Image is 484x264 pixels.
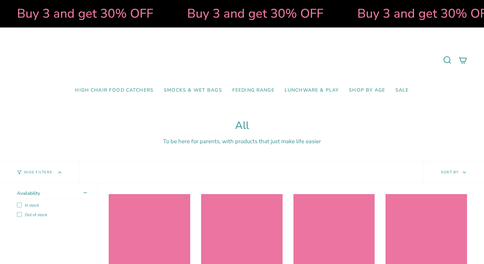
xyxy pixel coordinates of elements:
[24,171,52,174] span: Hide Filters
[441,170,459,175] span: Sort by
[232,88,274,93] span: Feeding Range
[349,88,385,93] span: Shop by Age
[75,88,154,93] span: High Chair Food Catchers
[17,119,467,132] h1: All
[344,82,390,98] a: Shop by Age
[175,5,311,22] strong: Buy 3 and get 30% OFF
[17,203,87,208] label: In stock
[17,190,40,196] span: Availability
[159,82,227,98] a: Smocks & Wet Bags
[285,88,339,93] span: Lunchware & Play
[280,82,344,98] a: Lunchware & Play
[345,5,481,22] strong: Buy 3 and get 30% OFF
[164,88,222,93] span: Smocks & Wet Bags
[183,38,301,82] a: Mumma’s Little Helpers
[395,88,409,93] span: SALE
[424,162,484,183] button: Sort by
[17,212,87,218] label: Out of stock
[5,5,141,22] strong: Buy 3 and get 30% OFF
[390,82,414,98] a: SALE
[227,82,280,98] a: Feeding Range
[70,82,159,98] a: High Chair Food Catchers
[17,190,87,199] summary: Availability
[163,137,321,145] span: To be here for parents, with products that just make life easier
